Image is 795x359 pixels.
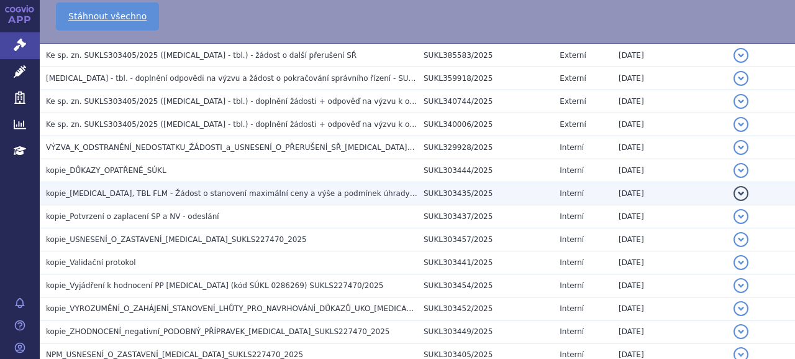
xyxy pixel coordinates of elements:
td: [DATE] [612,44,727,67]
td: [DATE] [612,159,727,182]
td: SUKL303452/2025 [417,297,553,320]
td: SUKL303435/2025 [417,182,553,205]
span: Interní [560,327,584,336]
td: [DATE] [612,90,727,113]
button: detail [734,324,748,339]
span: Interní [560,166,584,175]
td: SUKL340006/2025 [417,113,553,136]
td: [DATE] [612,297,727,320]
td: SUKL303444/2025 [417,159,553,182]
td: [DATE] [612,136,727,159]
span: Interní [560,281,584,290]
span: Interní [560,143,584,152]
span: Externí [560,74,586,83]
td: SUKL303454/2025 [417,274,553,297]
td: [DATE] [612,320,727,343]
td: [DATE] [612,113,727,136]
span: NPM_USNESENÍ_O_ZASTAVENÍ_EVRYSDI_SUKLS227470_2025 [46,350,303,359]
button: detail [734,278,748,293]
button: detail [734,140,748,155]
span: Interní [560,258,584,267]
button: detail [734,163,748,178]
button: detail [734,232,748,247]
span: kopie_USNESENÍ_O_ZASTAVENÍ_EVRYSDI_SUKLS227470_2025 [46,235,307,244]
span: Interní [560,304,584,313]
span: Ke sp. zn. SUKLS303405/2025 (EVRYSDI - tbl.) - doplnění žádosti + odpověď na výzvu k odstranění n... [46,120,571,129]
span: Ke sp. zn. SUKLS303405/2025 (EVRYSDI - tbl.) - doplnění žádosti + odpověď na výzvu k odstranění n... [46,97,607,106]
span: Interní [560,235,584,244]
span: Interní [560,212,584,221]
td: [DATE] [612,251,727,274]
span: Externí [560,97,586,106]
span: Ke sp. zn. SUKLS303405/2025 (EVRYSDI - tbl.) - žádost o další přerušení SŘ [46,51,357,60]
span: kopie_DŮKAZY_OPATŘENÉ_SÚKL [46,166,166,175]
td: [DATE] [612,205,727,228]
td: SUKL303449/2025 [417,320,553,343]
td: [DATE] [612,274,727,297]
button: detail [734,186,748,201]
button: detail [734,255,748,270]
td: SUKL303441/2025 [417,251,553,274]
td: SUKL303457/2025 [417,228,553,251]
span: kopie_ZHODNOCENÍ_negativní_PODOBNÝ_PŘÍPRAVEK_EVRYSDI_SUKLS227470_2025 [46,327,389,336]
button: detail [734,71,748,86]
button: detail [734,117,748,132]
td: [DATE] [612,182,727,205]
span: kopie_Vyjádření k hodnocení PP EVRYSDI (kód SÚKL 0286269) SUKLS227470/2025 [46,281,383,290]
td: [DATE] [612,228,727,251]
td: SUKL329928/2025 [417,136,553,159]
button: detail [734,94,748,109]
a: Stáhnout všechno [56,2,159,30]
td: SUKL385583/2025 [417,44,553,67]
span: kopie_Validační protokol [46,258,136,267]
span: VÝZVA_K_ODSTRANĚNÍ_NEDOSTATKU_ŽÁDOSTI_a_USNESENÍ_O_PŘERUŠENÍ_SŘ_EVRYSDI_SUKLS303405_2025 [46,143,486,152]
span: Interní [560,189,584,198]
span: EVRYSDI - tbl. - doplnění odpovědi na výzvu a žádost o pokračování správního řízení - SUKLS303405... [46,74,472,83]
td: SUKL340744/2025 [417,90,553,113]
span: kopie_EVRYSDI, TBL FLM - Žádost o stanovení maximální ceny a výše a podmínek úhrady LP (PP) [46,189,438,198]
span: Externí [560,120,586,129]
td: SUKL359918/2025 [417,67,553,90]
span: kopie_VYROZUMĚNÍ_O_ZAHÁJENÍ_STANOVENÍ_LHŮTY_PRO_NAVRHOVÁNÍ_DŮKAZŮ_UKO_EVRYSDI_SUKLS227470_2025 [46,304,516,313]
td: SUKL303437/2025 [417,205,553,228]
button: detail [734,48,748,63]
span: Interní [560,350,584,359]
button: detail [734,209,748,224]
button: detail [734,301,748,316]
span: Externí [560,51,586,60]
span: kopie_Potvrzení o zaplacení SP a NV - odeslání [46,212,219,221]
td: [DATE] [612,67,727,90]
